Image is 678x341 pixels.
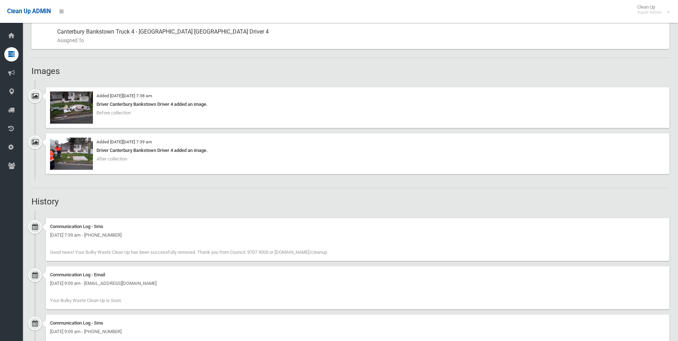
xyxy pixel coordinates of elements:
div: Canterbury Bankstown Truck 4 - [GEOGRAPHIC_DATA] [GEOGRAPHIC_DATA] Driver 4 [57,23,664,49]
small: Added [DATE][DATE] 7:38 am [96,93,152,98]
small: Assigned To [57,36,664,45]
span: Before collection [96,110,131,115]
h2: Images [31,66,669,76]
div: Driver Canterbury Bankstown Driver 4 added an image. [50,146,665,155]
img: 2025-10-0907.38.532179373469209168043.jpg [50,138,93,170]
h2: History [31,197,669,206]
span: Clean Up [634,4,669,15]
div: [DATE] 9:09 am - [PHONE_NUMBER] [50,327,665,336]
small: Added [DATE][DATE] 7:39 am [96,139,152,144]
span: Your Bulky Waste Clean-Up is Soon [50,298,121,303]
span: Good news! Your Bulky Waste Clean Up has been successfully removed. Thank you from Council. 9707 ... [50,249,327,255]
div: Communication Log - Email [50,271,665,279]
div: [DATE] 9:09 am - [EMAIL_ADDRESS][DOMAIN_NAME] [50,279,665,288]
span: Clean Up ADMIN [7,8,51,15]
div: Communication Log - Sms [50,319,665,327]
img: 2025-10-0907.38.181958522401766880999.jpg [50,92,93,124]
div: Driver Canterbury Bankstown Driver 4 added an image. [50,100,665,109]
div: [DATE] 7:39 am - [PHONE_NUMBER] [50,231,665,239]
div: Communication Log - Sms [50,222,665,231]
span: After collection [96,156,127,162]
small: Super Admin [637,10,662,15]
